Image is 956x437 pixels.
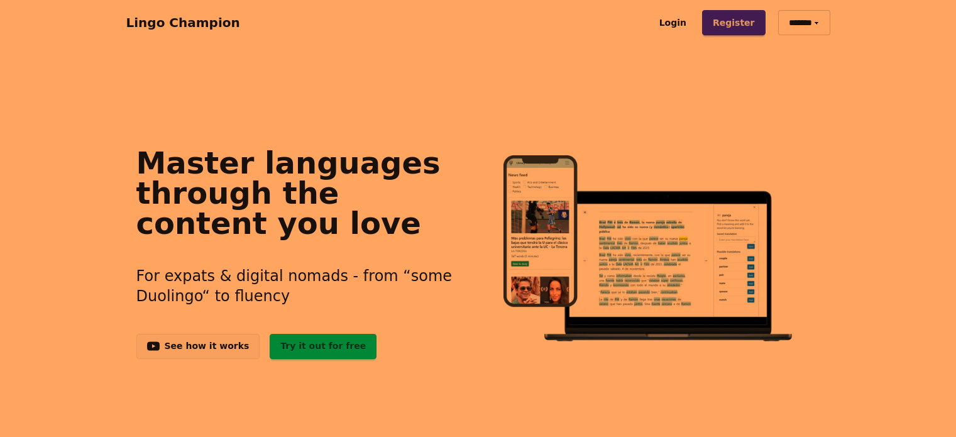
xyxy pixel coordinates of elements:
img: Learn languages online [478,155,820,343]
a: Register [702,10,766,35]
a: Lingo Champion [126,15,240,30]
h1: Master languages through the content you love [136,148,459,238]
h3: For expats & digital nomads - from “some Duolingo“ to fluency [136,251,459,321]
a: Try it out for free [270,334,376,359]
a: See how it works [136,334,260,359]
a: Login [649,10,697,35]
